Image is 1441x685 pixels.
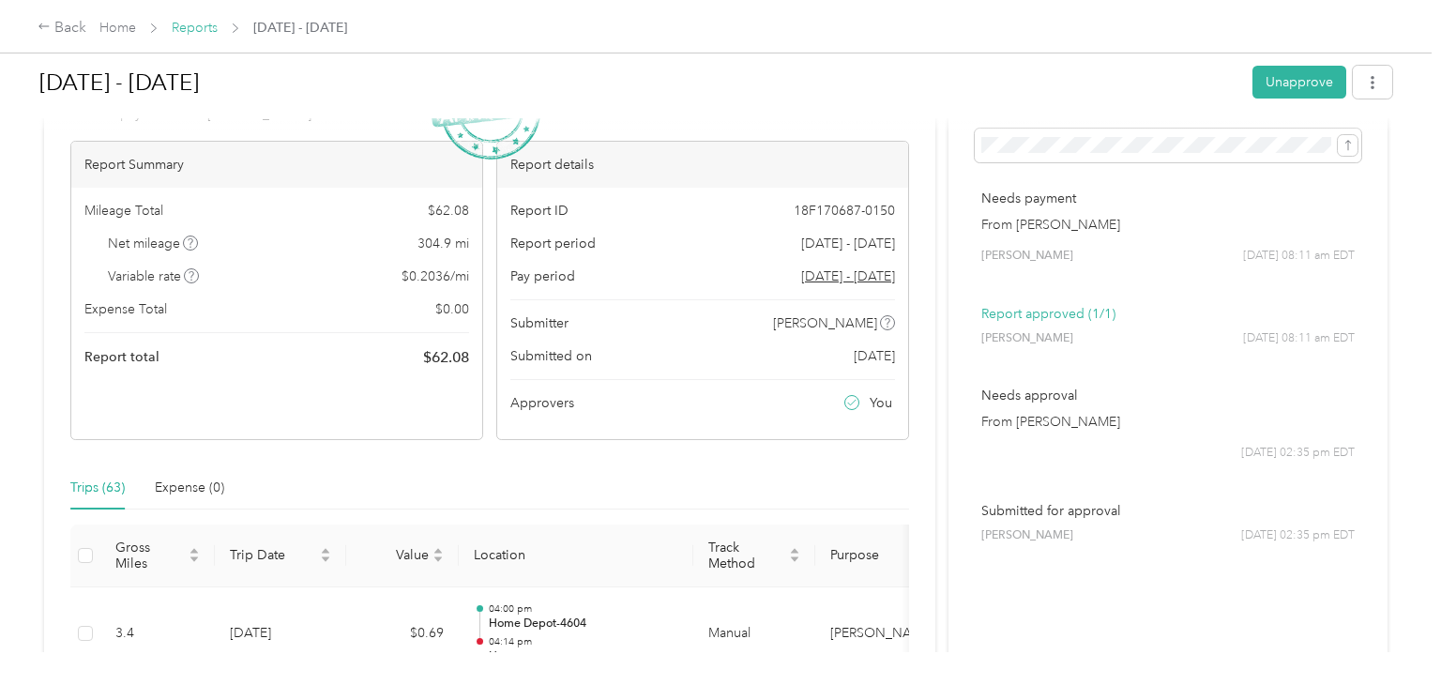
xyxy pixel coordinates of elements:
[1241,527,1355,544] span: [DATE] 02:35 pm EDT
[981,386,1355,405] p: Needs approval
[155,478,224,498] div: Expense (0)
[510,234,596,253] span: Report period
[84,299,167,319] span: Expense Total
[417,234,469,253] span: 304.9 mi
[1243,330,1355,347] span: [DATE] 08:11 am EDT
[870,393,892,413] span: You
[981,412,1355,432] p: From [PERSON_NAME]
[510,393,574,413] span: Approvers
[981,304,1355,324] p: Report approved (1/1)
[489,635,678,648] p: 04:14 pm
[854,346,895,366] span: [DATE]
[981,330,1073,347] span: [PERSON_NAME]
[108,234,199,253] span: Net mileage
[189,554,200,565] span: caret-down
[489,648,678,665] p: Home
[100,525,215,587] th: Gross Miles
[981,189,1355,208] p: Needs payment
[346,525,459,587] th: Value
[70,478,125,498] div: Trips (63)
[432,554,444,565] span: caret-down
[84,347,159,367] span: Report total
[38,17,86,39] div: Back
[794,201,895,221] span: 18F170687-0150
[773,313,877,333] span: [PERSON_NAME]
[830,547,926,563] span: Purpose
[981,501,1355,521] p: Submitted for approval
[346,587,459,681] td: $0.69
[428,201,469,221] span: $ 62.08
[510,313,569,333] span: Submitter
[432,545,444,556] span: caret-up
[815,587,956,681] td: Acosta Whirlpool
[789,545,800,556] span: caret-up
[1252,66,1346,99] button: Unapprove
[801,234,895,253] span: [DATE] - [DATE]
[215,525,346,587] th: Trip Date
[435,299,469,319] span: $ 0.00
[99,20,136,36] a: Home
[320,554,331,565] span: caret-down
[1241,445,1355,462] span: [DATE] 02:35 pm EDT
[361,547,429,563] span: Value
[71,142,482,188] div: Report Summary
[510,201,569,221] span: Report ID
[39,60,1239,105] h1: Aug 1 - 31, 2025
[510,266,575,286] span: Pay period
[489,616,678,632] p: Home Depot-4604
[1336,580,1441,685] iframe: Everlance-gr Chat Button Frame
[693,587,815,681] td: Manual
[253,18,347,38] span: [DATE] - [DATE]
[320,545,331,556] span: caret-up
[230,547,316,563] span: Trip Date
[100,587,215,681] td: 3.4
[423,346,469,369] span: $ 62.08
[84,201,163,221] span: Mileage Total
[693,525,815,587] th: Track Method
[789,554,800,565] span: caret-down
[981,215,1355,235] p: From [PERSON_NAME]
[801,266,895,286] span: Go to pay period
[815,525,956,587] th: Purpose
[189,545,200,556] span: caret-up
[115,540,185,571] span: Gross Miles
[510,346,592,366] span: Submitted on
[497,142,908,188] div: Report details
[981,527,1073,544] span: [PERSON_NAME]
[215,587,346,681] td: [DATE]
[108,266,200,286] span: Variable rate
[981,248,1073,265] span: [PERSON_NAME]
[402,266,469,286] span: $ 0.2036 / mi
[489,602,678,616] p: 04:00 pm
[459,525,693,587] th: Location
[172,20,218,36] a: Reports
[708,540,785,571] span: Track Method
[1243,248,1355,265] span: [DATE] 08:11 am EDT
